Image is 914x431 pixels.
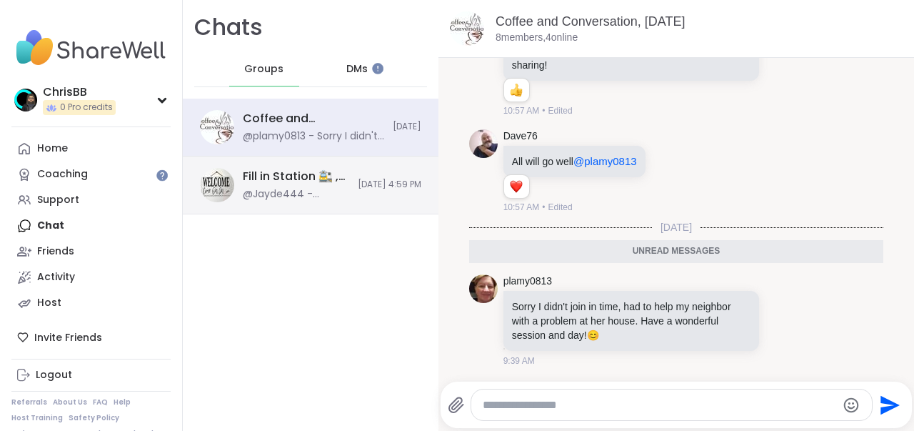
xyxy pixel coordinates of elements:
[503,274,553,289] a: plamy0813
[11,362,171,388] a: Logout
[450,11,484,46] img: Coffee and Conversation, Oct 07
[548,201,573,214] span: Edited
[14,89,37,112] img: ChrisBB
[508,84,523,96] button: Reactions: like
[512,154,637,169] p: All will go well
[243,111,384,127] div: Coffee and Conversation, [DATE]
[243,187,349,202] div: @Jayde444 - [PERSON_NAME] actually quite upset it was something I wrote down as a promise and dec...
[114,397,131,407] a: Help
[503,129,538,144] a: Dave76
[11,325,171,350] div: Invite Friends
[843,397,860,414] button: Emoji picker
[504,175,529,198] div: Reaction list
[587,330,599,341] span: 😊
[11,162,171,187] a: Coaching
[11,239,171,264] a: Friends
[37,244,74,259] div: Friends
[11,413,63,423] a: Host Training
[156,169,168,181] iframe: Spotlight
[358,179,421,191] span: [DATE] 4:59 PM
[503,104,540,117] span: 10:57 AM
[504,79,529,101] div: Reaction list
[503,355,535,367] span: 9:39 AM
[496,14,685,29] a: Coffee and Conversation, [DATE]
[194,11,263,44] h1: Chats
[37,296,61,310] div: Host
[200,168,234,202] img: Fill in Station 🚉 , Oct 07
[508,181,523,192] button: Reactions: love
[573,155,637,167] span: @plamy0813
[69,413,119,423] a: Safety Policy
[60,101,113,114] span: 0 Pro credits
[469,240,884,263] div: Unread messages
[548,104,573,117] span: Edited
[512,44,750,72] p: I'm going to go a bit early, thanks everyone for sharing!
[200,110,234,144] img: Coffee and Conversation, Oct 07
[11,187,171,213] a: Support
[37,167,88,182] div: Coaching
[11,264,171,290] a: Activity
[542,104,545,117] span: •
[37,270,75,284] div: Activity
[37,193,79,207] div: Support
[37,142,68,156] div: Home
[469,274,498,303] img: https://sharewell-space-live.sfo3.digitaloceanspaces.com/user-generated/56cab473-2e6a-4f2c-9599-6...
[43,84,116,100] div: ChrisBB
[496,31,578,45] p: 8 members, 4 online
[93,397,108,407] a: FAQ
[512,299,750,342] p: Sorry I didn't join in time, had to help my neighbor with a problem at her house. Have a wonderfu...
[11,23,171,73] img: ShareWell Nav Logo
[36,368,72,382] div: Logout
[503,201,540,214] span: 10:57 AM
[53,397,87,407] a: About Us
[11,136,171,162] a: Home
[11,397,47,407] a: Referrals
[243,129,384,144] div: @plamy0813 - Sorry I didn't join in time, had to help my neighbor with a problem at her house. Ha...
[346,62,368,76] span: DMs
[542,201,545,214] span: •
[469,129,498,158] img: https://sharewell-space-live.sfo3.digitaloceanspaces.com/user-generated/3172ec22-238d-4018-b8e7-1...
[372,63,383,74] iframe: Spotlight
[652,220,700,234] span: [DATE]
[393,121,421,133] span: [DATE]
[483,398,836,412] textarea: Type your message
[244,62,283,76] span: Groups
[243,169,349,184] div: Fill in Station 🚉 , [DATE]
[873,389,905,421] button: Send
[11,290,171,316] a: Host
